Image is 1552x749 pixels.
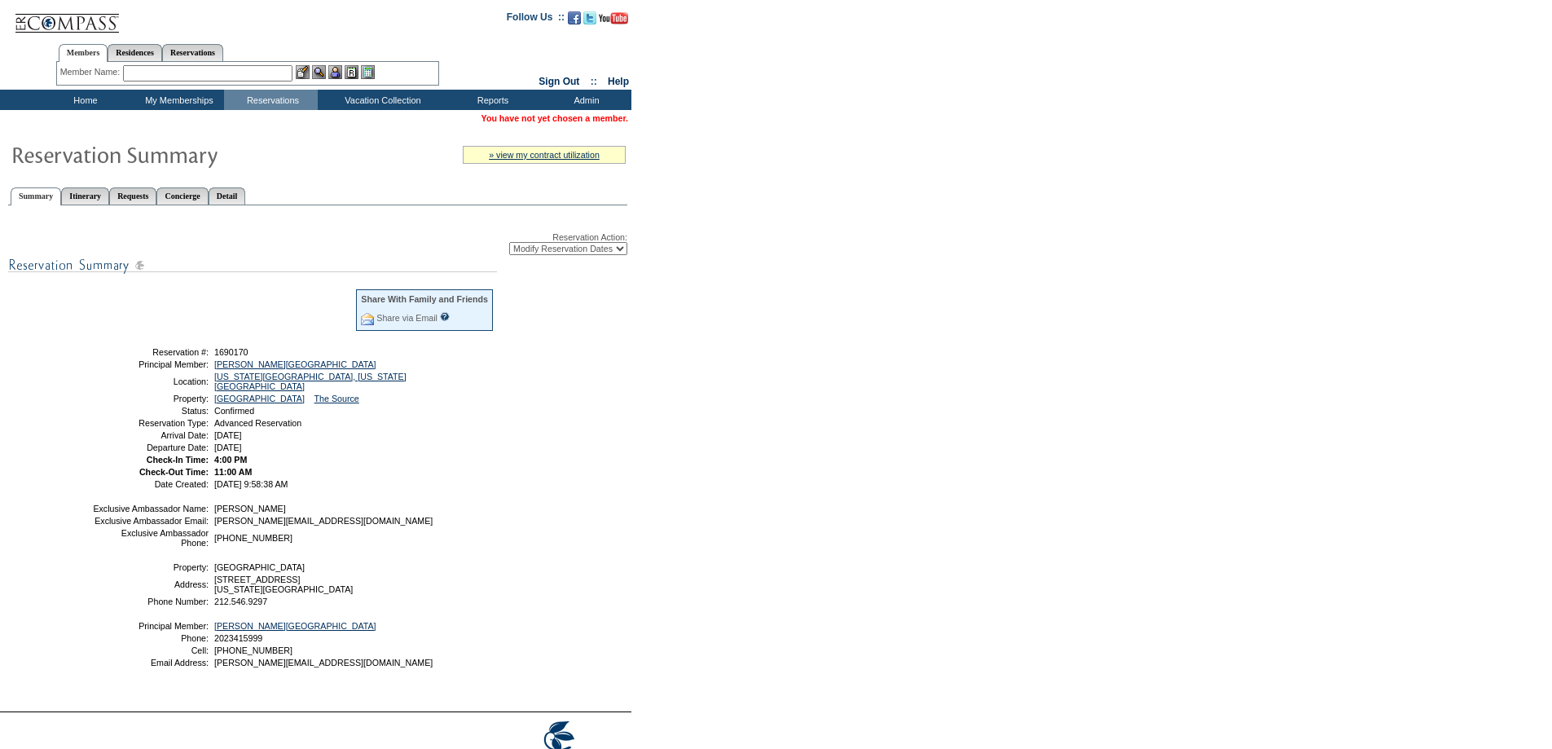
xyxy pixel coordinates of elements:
a: Follow us on Twitter [583,16,596,26]
a: Itinerary [61,187,109,205]
a: [US_STATE][GEOGRAPHIC_DATA], [US_STATE][GEOGRAPHIC_DATA] [214,372,407,391]
img: Reservations [345,65,358,79]
td: Exclusive Ambassador Name: [92,504,209,513]
a: Members [59,44,108,62]
img: Reservaton Summary [11,138,336,170]
img: Follow us on Twitter [583,11,596,24]
a: Help [608,76,629,87]
span: [PHONE_NUMBER] [214,533,292,543]
div: Reservation Action: [8,232,627,255]
a: Summary [11,187,61,205]
span: [DATE] [214,430,242,440]
td: Exclusive Ambassador Phone: [92,528,209,548]
span: [DATE] [214,443,242,452]
td: My Memberships [130,90,224,110]
td: Reservations [224,90,318,110]
img: Subscribe to our YouTube Channel [599,12,628,24]
span: [PERSON_NAME][EMAIL_ADDRESS][DOMAIN_NAME] [214,516,433,526]
span: 4:00 PM [214,455,247,465]
a: Become our fan on Facebook [568,16,581,26]
td: Reservation #: [92,347,209,357]
a: [GEOGRAPHIC_DATA] [214,394,305,403]
input: What is this? [440,312,450,321]
img: subTtlResSummary.gif [8,255,497,275]
span: [PERSON_NAME][EMAIL_ADDRESS][DOMAIN_NAME] [214,658,433,667]
td: Location: [92,372,209,391]
span: :: [591,76,597,87]
span: 1690170 [214,347,248,357]
a: [PERSON_NAME][GEOGRAPHIC_DATA] [214,359,376,369]
td: Departure Date: [92,443,209,452]
span: 212.546.9297 [214,597,267,606]
span: Confirmed [214,406,254,416]
a: Detail [209,187,246,205]
a: Residences [108,44,162,61]
span: [PHONE_NUMBER] [214,645,292,655]
img: Impersonate [328,65,342,79]
td: Address: [92,575,209,594]
td: Phone: [92,633,209,643]
td: Arrival Date: [92,430,209,440]
td: Status: [92,406,209,416]
img: b_edit.gif [296,65,310,79]
td: Principal Member: [92,359,209,369]
a: Share via Email [376,313,437,323]
a: The Source [314,394,359,403]
td: Reports [444,90,538,110]
td: Exclusive Ambassador Email: [92,516,209,526]
td: Home [37,90,130,110]
div: Member Name: [60,65,123,79]
span: [PERSON_NAME] [214,504,286,513]
td: Phone Number: [92,597,209,606]
img: b_calculator.gif [361,65,375,79]
strong: Check-In Time: [147,455,209,465]
a: Requests [109,187,156,205]
strong: Check-Out Time: [139,467,209,477]
td: Principal Member: [92,621,209,631]
div: Share With Family and Friends [361,294,488,304]
img: View [312,65,326,79]
td: Vacation Collection [318,90,444,110]
a: Concierge [156,187,208,205]
span: Advanced Reservation [214,418,301,428]
span: [DATE] 9:58:38 AM [214,479,288,489]
td: Email Address: [92,658,209,667]
a: Sign Out [539,76,579,87]
span: You have not yet chosen a member. [481,113,628,123]
img: Become our fan on Facebook [568,11,581,24]
a: Subscribe to our YouTube Channel [599,16,628,26]
span: 11:00 AM [214,467,252,477]
td: Property: [92,562,209,572]
td: Follow Us :: [507,10,565,29]
a: Reservations [162,44,223,61]
span: [STREET_ADDRESS] [US_STATE][GEOGRAPHIC_DATA] [214,575,353,594]
td: Admin [538,90,631,110]
a: » view my contract utilization [489,150,600,160]
td: Property: [92,394,209,403]
span: 2023415999 [214,633,262,643]
td: Date Created: [92,479,209,489]
td: Cell: [92,645,209,655]
td: Reservation Type: [92,418,209,428]
a: [PERSON_NAME][GEOGRAPHIC_DATA] [214,621,376,631]
span: [GEOGRAPHIC_DATA] [214,562,305,572]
